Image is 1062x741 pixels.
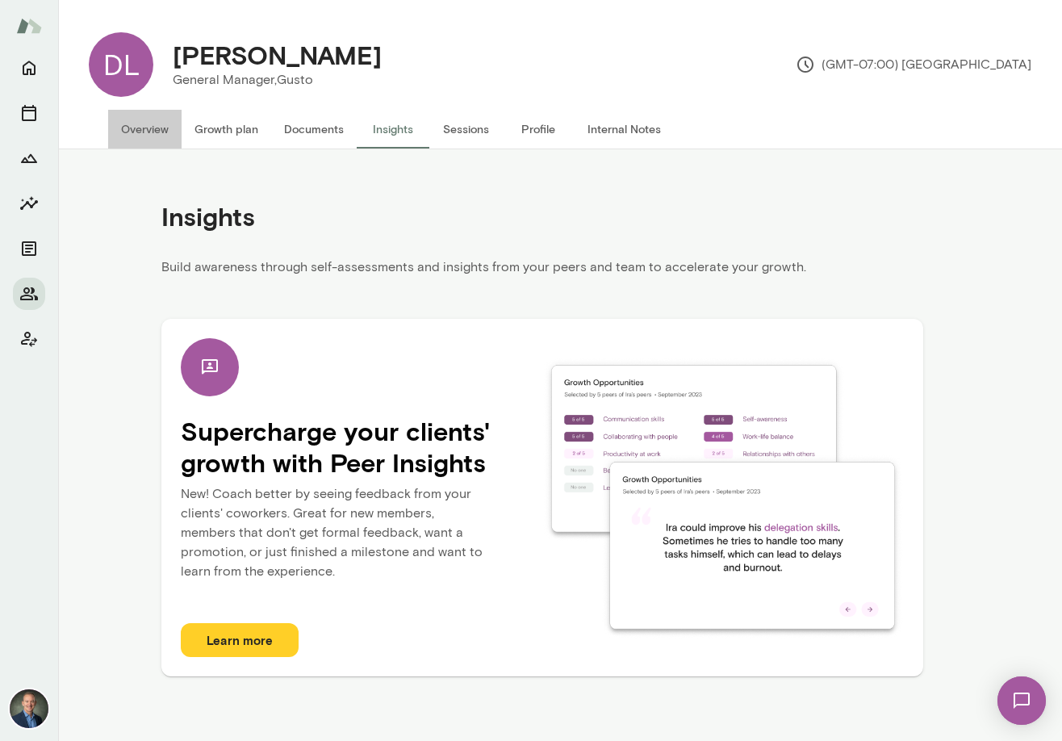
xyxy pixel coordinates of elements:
p: Build awareness through self-assessments and insights from your peers and team to accelerate your... [161,257,923,287]
button: Learn more [181,623,299,657]
img: Michael Alden [10,689,48,728]
h4: Insights [161,201,255,232]
p: (GMT-07:00) [GEOGRAPHIC_DATA] [796,55,1031,74]
div: Supercharge your clients' growth with Peer InsightsNew! Coach better by seeing feedback from your... [161,319,923,676]
button: Sessions [429,110,502,149]
button: Insights [13,187,45,220]
button: Home [13,52,45,84]
button: Documents [271,110,357,149]
button: Growth Plan [13,142,45,174]
button: Documents [13,232,45,265]
h4: Supercharge your clients' growth with Peer Insights [181,416,542,478]
button: Members [13,278,45,310]
img: insights [542,357,904,640]
button: Overview [108,110,182,149]
div: DL [89,32,153,97]
p: New! Coach better by seeing feedback from your clients' coworkers. Great for new members, members... [181,478,542,597]
button: Internal Notes [575,110,674,149]
button: Profile [502,110,575,149]
p: General Manager, Gusto [173,70,382,90]
button: Client app [13,323,45,355]
button: Growth plan [182,110,271,149]
button: Insights [357,110,429,149]
button: Sessions [13,97,45,129]
h4: [PERSON_NAME] [173,40,382,70]
img: Mento [16,10,42,41]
